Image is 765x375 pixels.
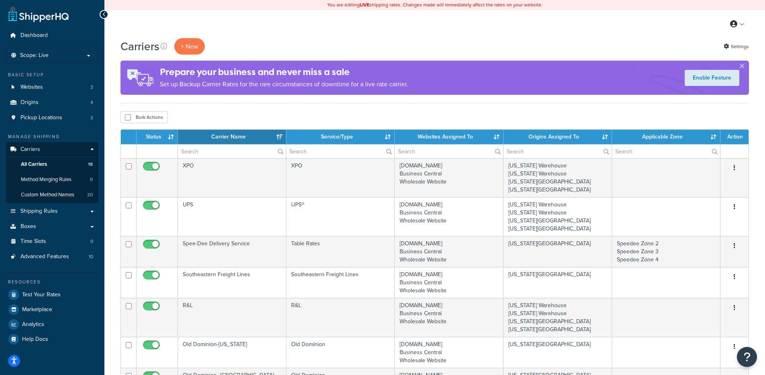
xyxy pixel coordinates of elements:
[6,279,98,285] div: Resources
[88,161,93,168] span: 18
[20,253,69,260] span: Advanced Features
[20,84,43,91] span: Websites
[137,130,178,144] th: Status: activate to sort column ascending
[22,306,52,313] span: Marketplace
[6,95,98,110] li: Origins
[22,321,44,328] span: Analytics
[178,337,286,368] td: Old Dominion-[US_STATE]
[286,298,395,337] td: R&L
[20,99,39,106] span: Origins
[286,236,395,267] td: Table Rates
[504,236,612,267] td: [US_STATE][GEOGRAPHIC_DATA]
[6,80,98,95] a: Websites 3
[504,267,612,298] td: [US_STATE][GEOGRAPHIC_DATA]
[504,197,612,236] td: [US_STATE] Warehouse [US_STATE] Warehouse [US_STATE][GEOGRAPHIC_DATA] [US_STATE][GEOGRAPHIC_DATA]
[21,176,71,183] span: Method Merging Rules
[20,223,36,230] span: Boxes
[20,208,58,215] span: Shipping Rules
[737,347,757,367] button: Open Resource Center
[504,298,612,337] td: [US_STATE] Warehouse [US_STATE] Warehouse [US_STATE][GEOGRAPHIC_DATA] [US_STATE][GEOGRAPHIC_DATA]
[286,197,395,236] td: UPS®
[6,110,98,125] li: Pickup Locations
[6,219,98,234] a: Boxes
[160,65,408,79] h4: Prepare your business and never miss a sale
[395,130,503,144] th: Websites Assigned To: activate to sort column ascending
[724,41,749,52] a: Settings
[178,145,286,158] input: Search
[612,145,720,158] input: Search
[395,337,503,368] td: [DOMAIN_NAME] Business Central Wholesale Website
[6,142,98,157] a: Carriers
[6,332,98,346] a: Help Docs
[6,110,98,125] a: Pickup Locations 2
[90,176,93,183] span: 0
[174,38,205,55] button: + New
[6,187,98,202] a: Custom Method Names 20
[87,192,93,198] span: 20
[504,145,612,158] input: Search
[504,158,612,197] td: [US_STATE] Warehouse [US_STATE] Warehouse [US_STATE][GEOGRAPHIC_DATA] [US_STATE][GEOGRAPHIC_DATA]
[286,158,395,197] td: XPO
[6,157,98,172] a: All Carriers 18
[6,95,98,110] a: Origins 4
[90,99,93,106] span: 4
[89,253,93,260] span: 10
[21,161,47,168] span: All Carriers
[6,317,98,332] a: Analytics
[504,337,612,368] td: [US_STATE][GEOGRAPHIC_DATA]
[395,197,503,236] td: [DOMAIN_NAME] Business Central Wholesale Website
[20,32,48,39] span: Dashboard
[20,114,62,121] span: Pickup Locations
[22,291,61,298] span: Test Your Rates
[395,267,503,298] td: [DOMAIN_NAME] Business Central Wholesale Website
[286,130,395,144] th: Service/Type: activate to sort column ascending
[6,172,98,187] a: Method Merging Rules 0
[120,61,160,95] img: ad-rules-rateshop-fe6ec290ccb7230408bd80ed9643f0289d75e0ffd9eb532fc0e269fcd187b520.png
[178,197,286,236] td: UPS
[720,130,749,144] th: Action
[20,52,49,59] span: Scope: Live
[178,158,286,197] td: XPO
[6,157,98,172] li: All Carriers
[6,249,98,264] li: Advanced Features
[286,145,394,158] input: Search
[22,336,48,343] span: Help Docs
[6,249,98,264] a: Advanced Features 10
[6,80,98,95] li: Websites
[685,70,739,86] a: Enable Feature
[8,6,69,22] a: ShipperHQ Home
[6,172,98,187] li: Method Merging Rules
[178,298,286,337] td: R&L
[20,146,40,153] span: Carriers
[90,238,93,245] span: 0
[6,187,98,202] li: Custom Method Names
[504,130,612,144] th: Origins Assigned To: activate to sort column ascending
[90,84,93,91] span: 3
[286,337,395,368] td: Old Dominion
[395,236,503,267] td: [DOMAIN_NAME] Business Central Wholesale Website
[160,79,408,90] p: Set up Backup Carrier Rates for the rare circumstances of downtime for a live rate carrier.
[6,142,98,203] li: Carriers
[6,71,98,78] div: Basic Setup
[6,133,98,140] div: Manage Shipping
[286,267,395,298] td: Southeastern Freight Lines
[612,130,720,144] th: Applicable Zone: activate to sort column ascending
[178,267,286,298] td: Southeastern Freight Lines
[90,114,93,121] span: 2
[178,236,286,267] td: Spee-Dee Delivery Service
[360,1,369,8] b: LIVE
[6,287,98,302] a: Test Your Rates
[20,238,46,245] span: Time Slots
[6,234,98,249] a: Time Slots 0
[6,28,98,43] a: Dashboard
[395,158,503,197] td: [DOMAIN_NAME] Business Central Wholesale Website
[6,302,98,317] a: Marketplace
[6,204,98,219] a: Shipping Rules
